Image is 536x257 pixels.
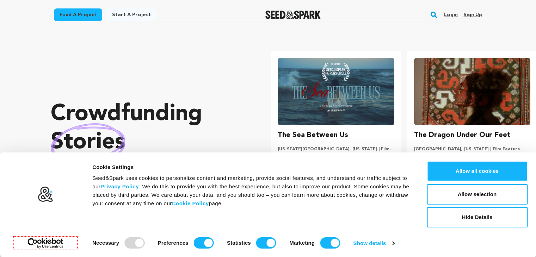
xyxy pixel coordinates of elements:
[353,238,394,249] a: Show details
[227,240,251,246] strong: Statistics
[414,58,530,125] img: The Dragon Under Our Feet image
[427,184,528,205] button: Allow selection
[38,186,54,202] img: logo
[15,238,76,249] a: Usercentrics Cookiebot - opens in a new window
[427,207,528,227] button: Hide Details
[100,183,139,189] a: Privacy Policy
[289,240,315,246] strong: Marketing
[92,174,411,208] div: Seed&Spark uses cookies to personalize content and marketing, provide social features, and unders...
[463,9,482,20] a: Sign up
[444,9,458,20] a: Login
[265,11,321,19] img: Seed&Spark Logo Dark Mode
[51,123,125,162] img: hand sketched image
[278,146,394,152] p: [US_STATE][GEOGRAPHIC_DATA], [US_STATE] | Film Short
[92,163,411,171] div: Cookie Settings
[414,146,530,152] p: [GEOGRAPHIC_DATA], [US_STATE] | Film Feature
[92,240,119,246] strong: Necessary
[414,130,511,141] h3: The Dragon Under Our Feet
[278,130,348,141] h3: The Sea Between Us
[265,11,321,19] a: Seed&Spark Homepage
[106,8,156,21] a: Start a project
[172,200,209,206] a: Cookie Policy
[278,58,394,125] img: The Sea Between Us image
[51,100,242,185] p: Crowdfunding that .
[427,161,528,181] button: Allow all cookies
[54,8,102,21] a: Fund a project
[158,240,189,246] strong: Preferences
